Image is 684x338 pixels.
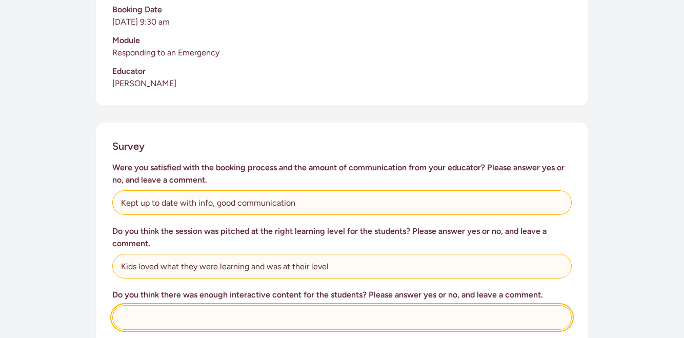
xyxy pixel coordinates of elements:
h2: Survey [112,139,145,153]
h3: Do you think the session was pitched at the right learning level for the students? Please answer ... [112,225,572,250]
h3: Educator [112,65,572,77]
h3: Do you think there was enough interactive content for the students? Please answer yes or no, and ... [112,289,572,301]
p: [DATE] 9:30 am [112,16,572,28]
p: [PERSON_NAME] [112,77,572,90]
p: Responding to an Emergency [112,47,572,59]
h3: Were you satisfied with the booking process and the amount of communication from your educator? P... [112,162,572,186]
h3: Booking Date [112,4,572,16]
h3: Module [112,34,572,47]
